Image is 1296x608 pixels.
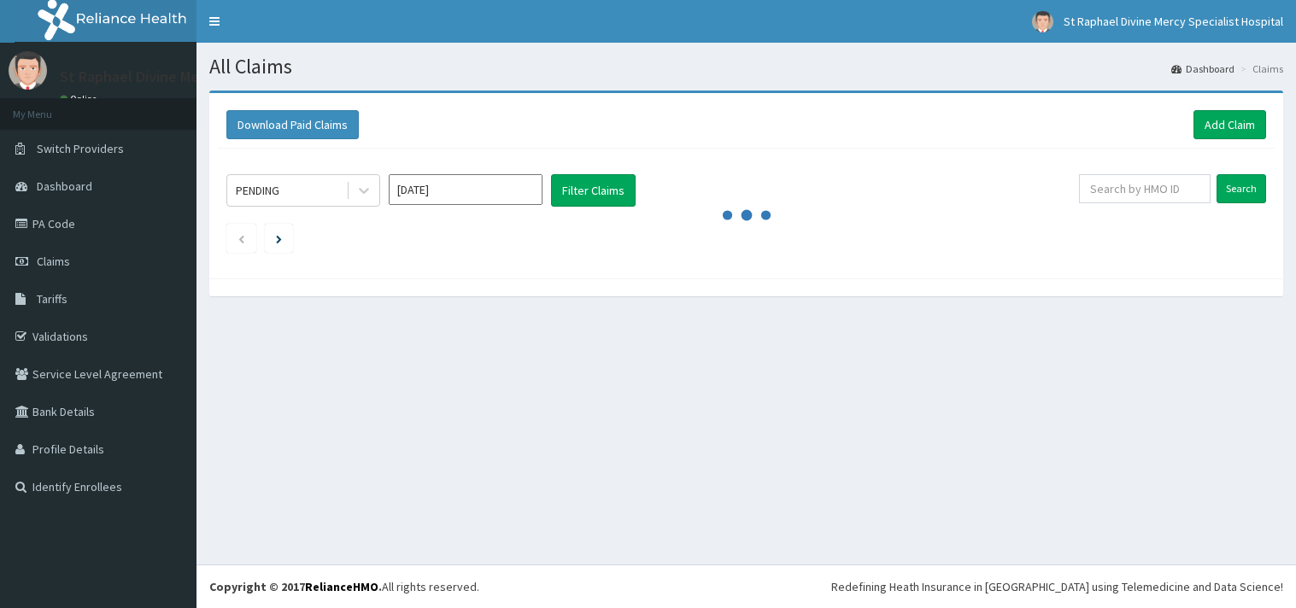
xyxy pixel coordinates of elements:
[196,564,1296,608] footer: All rights reserved.
[226,110,359,139] button: Download Paid Claims
[1032,11,1053,32] img: User Image
[9,51,47,90] img: User Image
[1193,110,1266,139] a: Add Claim
[551,174,636,207] button: Filter Claims
[209,579,382,594] strong: Copyright © 2017 .
[37,291,67,307] span: Tariffs
[305,579,378,594] a: RelianceHMO
[389,174,542,205] input: Select Month and Year
[276,231,282,246] a: Next page
[238,231,245,246] a: Previous page
[60,93,101,105] a: Online
[236,182,279,199] div: PENDING
[209,56,1283,78] h1: All Claims
[1171,61,1234,76] a: Dashboard
[60,69,349,85] p: St Raphael Divine Mercy Specialist Hospital
[37,141,124,156] span: Switch Providers
[37,254,70,269] span: Claims
[721,190,772,241] svg: audio-loading
[1217,174,1266,203] input: Search
[37,178,92,194] span: Dashboard
[1236,61,1283,76] li: Claims
[1064,14,1283,29] span: St Raphael Divine Mercy Specialist Hospital
[831,578,1283,595] div: Redefining Heath Insurance in [GEOGRAPHIC_DATA] using Telemedicine and Data Science!
[1079,174,1211,203] input: Search by HMO ID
